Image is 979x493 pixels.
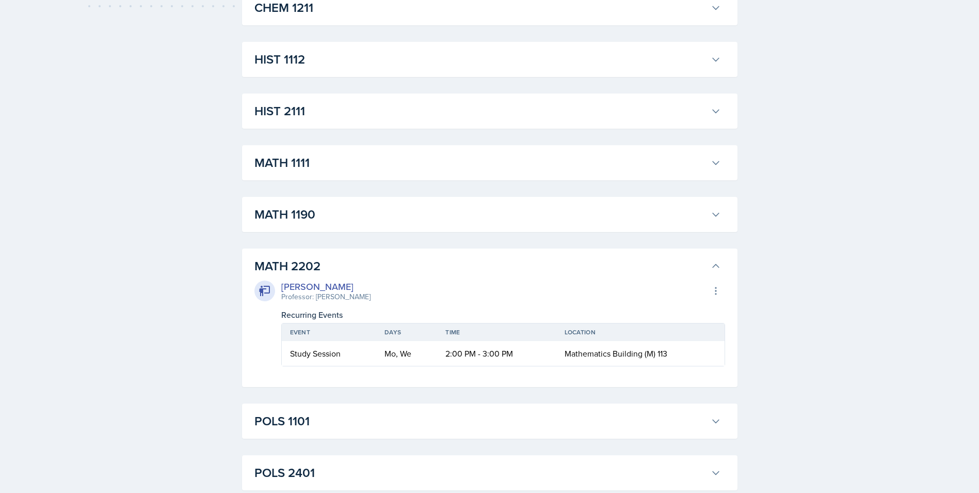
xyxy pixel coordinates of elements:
[254,205,707,224] h3: MATH 1190
[290,347,368,360] div: Study Session
[376,323,438,341] th: Days
[281,280,371,294] div: [PERSON_NAME]
[254,153,707,172] h3: MATH 1111
[437,341,556,366] td: 2:00 PM - 3:00 PM
[565,348,667,359] span: Mathematics Building (M) 113
[254,50,707,69] h3: HIST 1112
[254,102,707,120] h3: HIST 2111
[281,291,371,302] div: Professor: [PERSON_NAME]
[281,309,725,321] div: Recurring Events
[252,203,723,226] button: MATH 1190
[252,461,723,484] button: POLS 2401
[282,323,376,341] th: Event
[437,323,556,341] th: Time
[252,151,723,174] button: MATH 1111
[254,464,707,482] h3: POLS 2401
[556,323,725,341] th: Location
[252,255,723,278] button: MATH 2202
[376,341,438,366] td: Mo, We
[252,410,723,433] button: POLS 1101
[254,257,707,275] h3: MATH 2202
[252,100,723,122] button: HIST 2111
[252,48,723,71] button: HIST 1112
[254,412,707,430] h3: POLS 1101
